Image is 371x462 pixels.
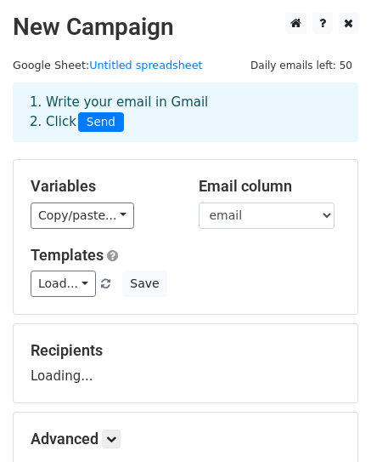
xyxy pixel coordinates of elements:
[31,341,340,385] div: Loading...
[13,13,358,42] h2: New Campaign
[199,177,341,196] h5: Email column
[122,271,166,297] button: Save
[245,59,358,71] a: Daily emails left: 50
[31,341,340,360] h5: Recipients
[31,177,173,196] h5: Variables
[31,246,104,264] a: Templates
[89,59,202,71] a: Untitled spreadsheet
[78,112,124,133] span: Send
[13,59,203,71] small: Google Sheet:
[31,271,96,297] a: Load...
[17,93,354,132] div: 1. Write your email in Gmail 2. Click
[245,56,358,75] span: Daily emails left: 50
[31,430,340,448] h5: Advanced
[31,202,134,229] a: Copy/paste...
